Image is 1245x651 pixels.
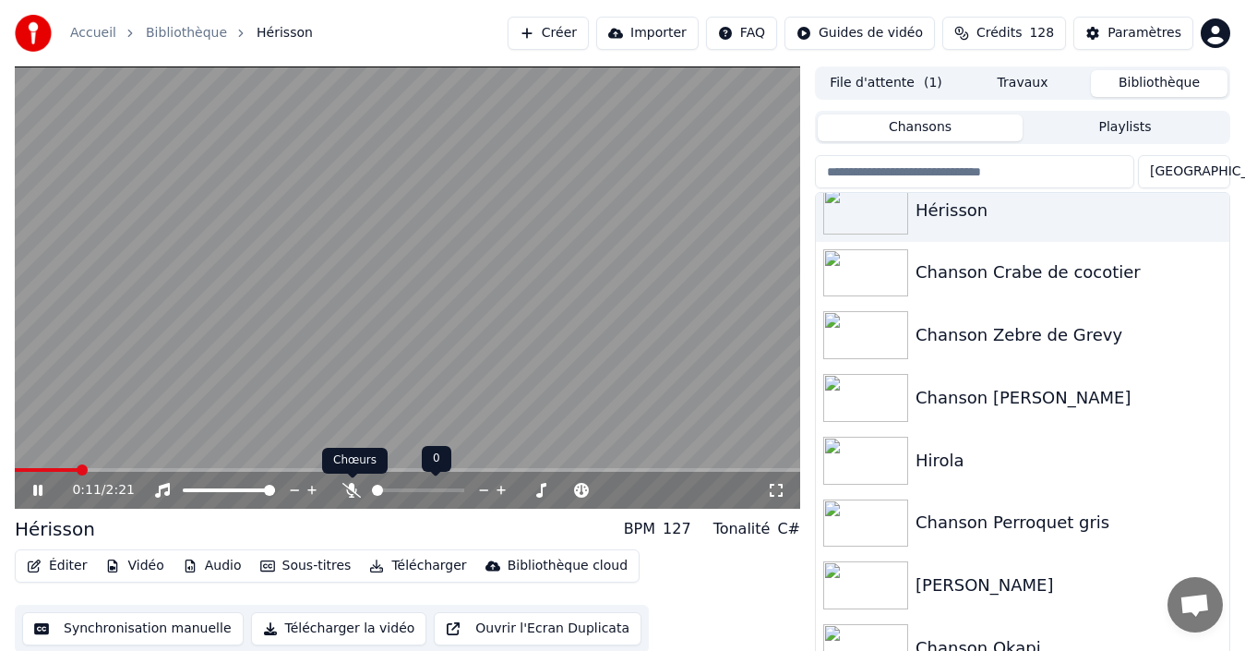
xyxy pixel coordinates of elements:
div: Hirola [916,448,1222,474]
button: Audio [175,553,249,579]
div: Chanson Perroquet gris [916,510,1222,536]
div: BPM [624,518,655,540]
button: Guides de vidéo [784,17,935,50]
div: Chanson Zebre de Grevy [916,322,1222,348]
button: Playlists [1023,115,1227,141]
button: FAQ [706,17,777,50]
div: C# [777,518,800,540]
button: Télécharger [362,553,473,579]
nav: breadcrumb [70,24,313,42]
span: 128 [1029,24,1054,42]
button: File d'attente [818,70,954,97]
button: Créer [508,17,589,50]
button: Ouvrir l'Ecran Duplicata [434,612,641,645]
a: Accueil [70,24,116,42]
a: Bibliothèque [146,24,227,42]
button: Vidéo [98,553,171,579]
div: Ouvrir le chat [1167,577,1223,633]
div: [PERSON_NAME] [916,573,1222,598]
div: Chanson Crabe de cocotier [916,259,1222,285]
button: Synchronisation manuelle [22,612,244,645]
div: Paramètres [1107,24,1181,42]
div: 127 [663,518,691,540]
div: Hérisson [916,198,1222,223]
button: Bibliothèque [1091,70,1227,97]
div: Chœurs [322,448,388,474]
button: Travaux [954,70,1091,97]
button: Chansons [818,115,1023,141]
span: 2:21 [106,481,135,500]
div: Hérisson [15,516,95,542]
button: Éditer [19,553,94,579]
div: / [72,481,116,500]
img: youka [15,15,52,52]
div: Chanson [PERSON_NAME] [916,385,1222,411]
button: Sous-titres [253,553,359,579]
button: Importer [596,17,699,50]
button: Crédits128 [942,17,1066,50]
span: 0:11 [72,481,101,500]
span: Hérisson [257,24,313,42]
button: Télécharger la vidéo [251,612,427,645]
div: 0 [422,446,451,472]
span: Crédits [976,24,1022,42]
button: Paramètres [1073,17,1193,50]
div: Bibliothèque cloud [508,557,628,575]
div: Tonalité [713,518,771,540]
span: ( 1 ) [924,74,942,92]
